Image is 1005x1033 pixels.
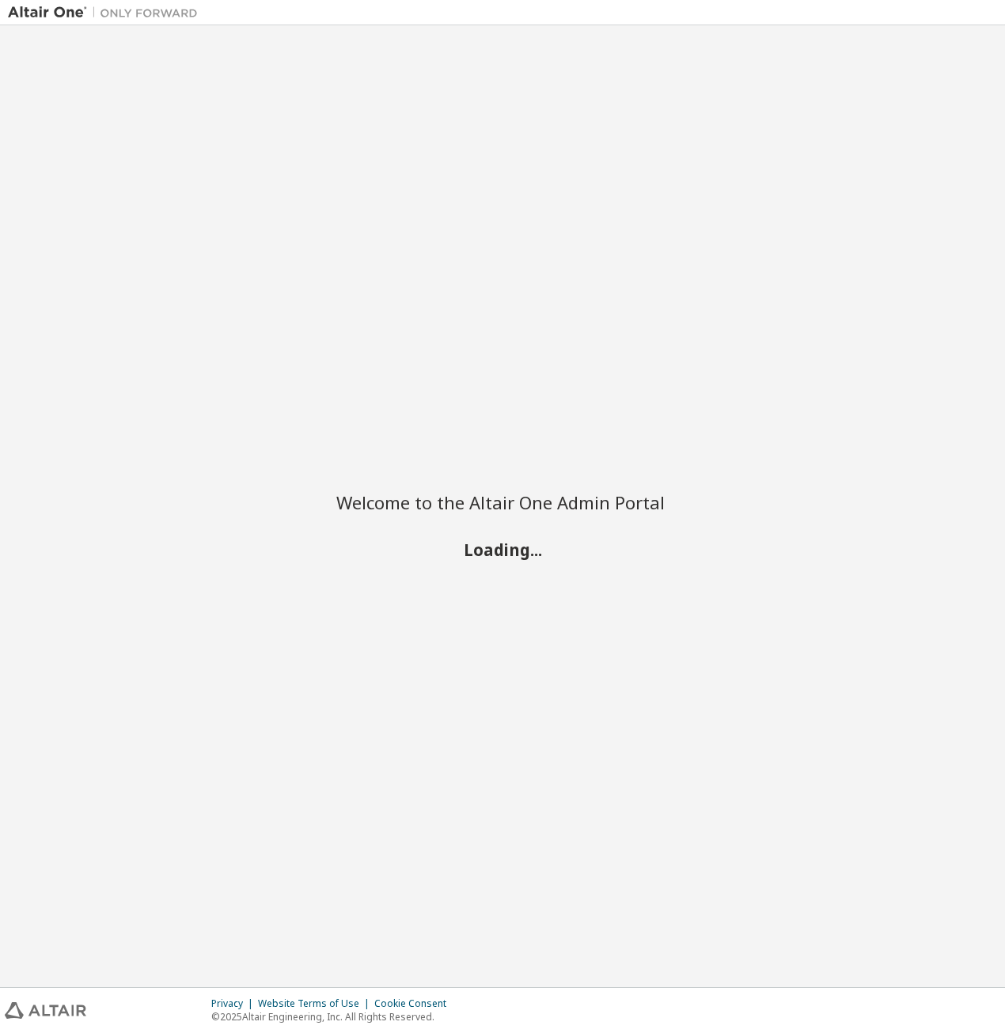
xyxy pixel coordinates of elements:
p: © 2025 Altair Engineering, Inc. All Rights Reserved. [211,1010,456,1024]
div: Website Terms of Use [258,997,374,1010]
div: Cookie Consent [374,997,456,1010]
h2: Loading... [336,539,669,560]
img: Altair One [8,5,206,21]
img: altair_logo.svg [5,1002,86,1019]
div: Privacy [211,997,258,1010]
h2: Welcome to the Altair One Admin Portal [336,491,669,513]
